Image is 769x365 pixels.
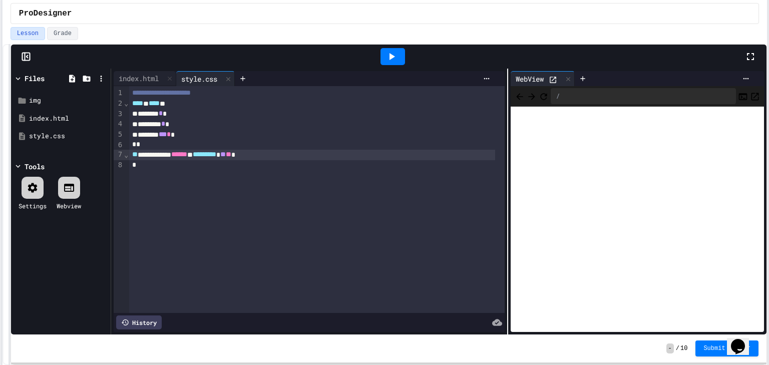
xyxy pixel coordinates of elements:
[695,340,758,356] button: Submit Answer
[551,88,736,104] div: /
[114,99,124,109] div: 2
[124,151,129,159] span: Fold line
[515,90,525,102] span: Back
[57,201,81,210] div: Webview
[114,119,124,130] div: 4
[19,8,72,20] span: ProDesigner
[176,71,235,86] div: style.css
[124,99,129,107] span: Fold line
[114,73,164,84] div: index.html
[114,140,124,150] div: 6
[114,109,124,120] div: 3
[114,160,124,170] div: 8
[29,131,107,141] div: style.css
[511,74,549,84] div: WebView
[114,71,176,86] div: index.html
[114,88,124,99] div: 1
[666,343,674,353] span: -
[539,90,549,102] button: Refresh
[114,130,124,140] div: 5
[114,150,124,160] div: 7
[738,90,748,102] button: Console
[25,73,45,84] div: Files
[750,90,760,102] button: Open in new tab
[29,96,107,106] div: img
[527,90,537,102] span: Forward
[11,27,45,40] button: Lesson
[29,114,107,124] div: index.html
[116,315,162,329] div: History
[176,74,222,84] div: style.css
[676,344,679,352] span: /
[25,161,45,172] div: Tools
[727,325,759,355] iframe: chat widget
[47,27,78,40] button: Grade
[703,344,750,352] span: Submit Answer
[19,201,47,210] div: Settings
[680,344,687,352] span: 10
[511,107,764,332] iframe: Web Preview
[511,71,575,86] div: WebView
